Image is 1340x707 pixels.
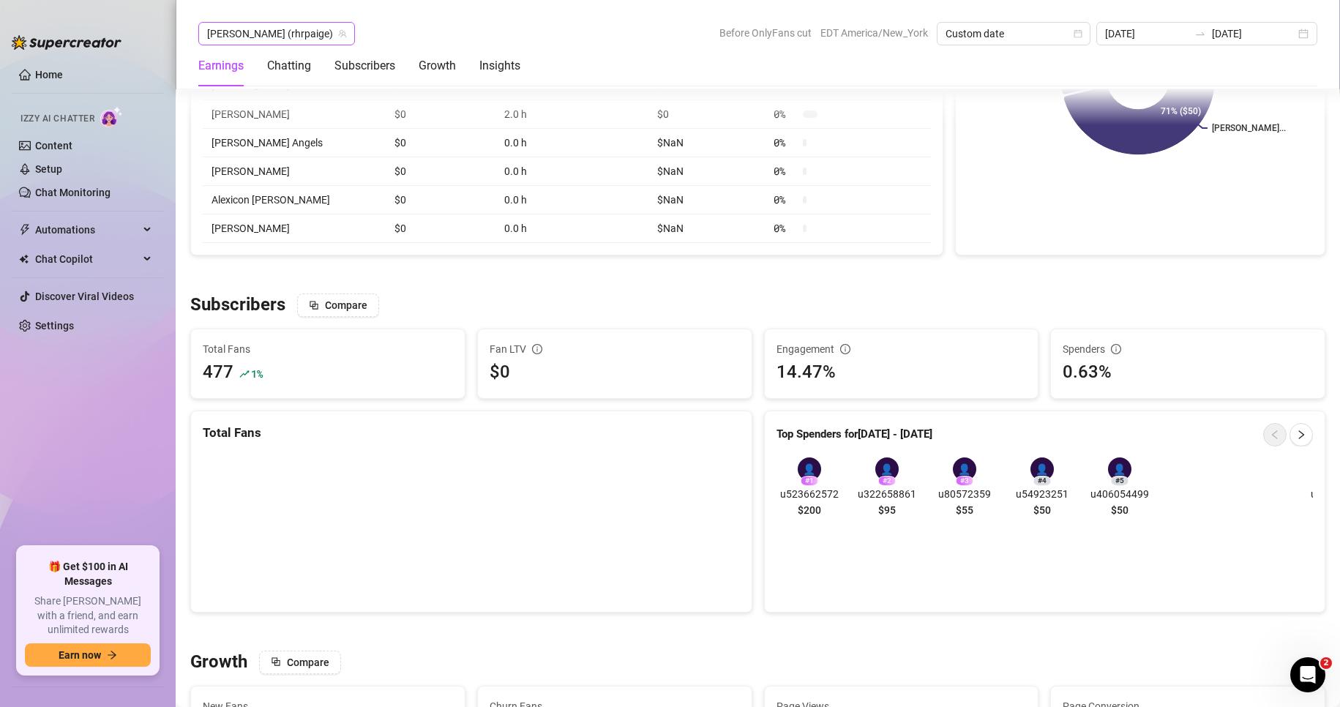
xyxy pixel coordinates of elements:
span: u523662572 [776,486,842,502]
div: 👤 [875,457,899,481]
span: Share [PERSON_NAME] with a friend, and earn unlimited rewards [25,594,151,637]
div: 👤 [1108,457,1131,481]
img: AI Chatter [100,106,123,127]
div: 👤 [1030,457,1054,481]
span: 0 % [774,135,797,151]
span: Automations [35,218,139,242]
span: thunderbolt [19,224,31,236]
td: $0 [386,186,495,214]
td: [PERSON_NAME] [203,214,386,243]
span: block [271,656,281,667]
div: # 3 [956,476,973,486]
td: 0.0 h [495,186,648,214]
td: $0 [386,129,495,157]
span: info-circle [532,344,542,354]
td: $0 [648,100,764,129]
span: Custom date [946,23,1082,45]
span: u80572359 [932,486,997,502]
div: Earnings [198,57,244,75]
a: Chat Monitoring [35,187,111,198]
div: 14.47% [776,359,1027,386]
div: Fan LTV [490,341,740,357]
span: rise [239,369,250,379]
input: Start date [1105,26,1189,42]
span: $200 [798,502,821,518]
div: Chatting [267,57,311,75]
span: calendar [1074,29,1082,38]
a: Discover Viral Videos [35,291,134,302]
td: [PERSON_NAME] [203,157,386,186]
span: info-circle [840,344,850,354]
span: 0 % [774,220,797,236]
div: 👤 [953,457,976,481]
span: Earn now [59,649,101,661]
div: Spenders [1063,341,1313,357]
span: Compare [287,656,329,668]
span: Paige (rhrpaige) [207,23,346,45]
a: Home [35,69,63,81]
td: 0.0 h [495,157,648,186]
span: Before OnlyFans cut [719,22,812,44]
span: $95 [878,502,896,518]
span: 1 % [251,367,262,381]
span: EDT America/New_York [820,22,928,44]
span: $50 [1111,502,1128,518]
input: End date [1212,26,1295,42]
span: u54923251 [1009,486,1075,502]
div: 👤 [798,457,821,481]
button: Earn nowarrow-right [25,643,151,667]
td: [PERSON_NAME] Angels [203,129,386,157]
span: swap-right [1194,28,1206,40]
img: logo-BBDzfeDw.svg [12,35,121,50]
span: info-circle [1111,344,1121,354]
td: 0.0 h [495,214,648,243]
span: 🎁 Get $100 in AI Messages [25,560,151,588]
img: Chat Copilot [19,254,29,264]
td: $NaN [648,214,764,243]
td: $0 [386,214,495,243]
div: 0.63% [1063,359,1313,386]
a: Setup [35,163,62,175]
div: Engagement [776,341,1027,357]
span: arrow-right [107,650,117,660]
div: Total Fans [203,423,740,443]
h3: Subscribers [190,293,285,317]
span: Compare [325,299,367,311]
button: Compare [297,293,379,317]
span: right [1296,430,1306,440]
td: $0 [386,100,495,129]
div: Subscribers [334,57,395,75]
td: Alexicon [PERSON_NAME] [203,186,386,214]
iframe: Intercom live chat [1290,657,1325,692]
h3: Growth [190,651,247,674]
td: $NaN [648,129,764,157]
span: block [309,300,319,310]
td: $0 [386,157,495,186]
a: Content [35,140,72,151]
span: u322658861 [854,486,920,502]
a: Settings [35,320,74,332]
span: 0 % [774,106,797,122]
div: # 5 [1111,476,1128,486]
span: Izzy AI Chatter [20,112,94,126]
span: $50 [1033,502,1051,518]
span: Chat Copilot [35,247,139,271]
span: Total Fans [203,341,453,357]
td: [PERSON_NAME] [203,100,386,129]
div: # 4 [1033,476,1051,486]
text: [PERSON_NAME]... [1212,123,1286,133]
div: # 2 [878,476,896,486]
span: u406054499 [1087,486,1153,502]
div: $0 [490,359,740,386]
td: $NaN [648,186,764,214]
td: 2.0 h [495,100,648,129]
article: Top Spenders for [DATE] - [DATE] [776,426,932,444]
span: team [338,29,347,38]
span: 0 % [774,192,797,208]
span: $55 [956,502,973,518]
span: 2 [1320,657,1332,669]
div: # 1 [801,476,818,486]
div: Growth [419,57,456,75]
div: Insights [479,57,520,75]
span: to [1194,28,1206,40]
